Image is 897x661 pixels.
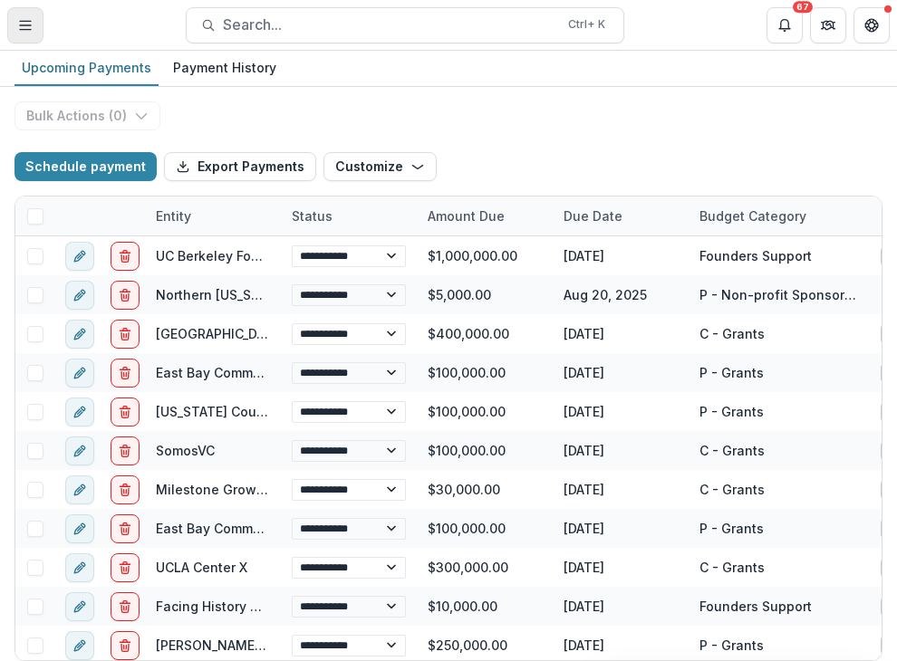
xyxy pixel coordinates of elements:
[156,560,247,575] a: UCLA Center X
[553,509,689,548] div: [DATE]
[156,482,374,497] a: Milestone Growth Capital Institute
[417,236,553,275] div: $1,000,000.00
[689,196,870,235] div: Budget Category
[65,631,94,660] button: edit
[699,324,765,343] div: C - Grants
[699,597,812,616] div: Founders Support
[699,285,859,304] div: P - Non-profit Sponsorships
[553,196,689,235] div: Due Date
[699,363,764,382] div: P - Grants
[65,436,94,465] button: edit
[564,14,609,34] div: Ctrl + K
[14,101,160,130] button: Bulk Actions (0)
[111,514,140,543] button: delete
[417,392,553,431] div: $100,000.00
[699,480,765,499] div: C - Grants
[156,521,360,536] a: East Bay Community Foundation
[417,587,553,626] div: $10,000.00
[111,436,140,465] button: delete
[281,196,417,235] div: Status
[111,475,140,504] button: delete
[417,196,553,235] div: Amount Due
[156,365,360,380] a: East Bay Community Foundation
[417,470,553,509] div: $30,000.00
[553,314,689,353] div: [DATE]
[767,7,803,43] button: Notifications
[793,1,813,14] div: 67
[699,519,764,538] div: P - Grants
[699,441,765,460] div: C - Grants
[417,509,553,548] div: $100,000.00
[14,54,159,81] div: Upcoming Payments
[156,287,372,302] a: Northern [US_STATE] Grantmakers
[553,470,689,509] div: [DATE]
[553,392,689,431] div: [DATE]
[166,51,284,86] a: Payment History
[417,548,553,587] div: $300,000.00
[417,275,553,314] div: $5,000.00
[111,320,140,349] button: delete
[65,592,94,621] button: edit
[417,206,516,225] div: Amount Due
[281,206,343,225] div: Status
[156,443,215,458] a: SomosVC
[323,152,437,181] button: Customize
[65,475,94,504] button: edit
[699,636,764,655] div: P - Grants
[14,51,159,86] a: Upcoming Payments
[689,206,817,225] div: Budget Category
[111,398,140,426] button: delete
[111,359,140,388] button: delete
[156,404,462,419] a: [US_STATE] Council On Science And Technology
[65,242,94,271] button: edit
[553,431,689,470] div: [DATE]
[7,7,43,43] button: Toggle Menu
[145,196,281,235] div: Entity
[65,359,94,388] button: edit
[111,592,140,621] button: delete
[156,637,466,653] a: [PERSON_NAME] Foundation for Public Education
[553,353,689,392] div: [DATE]
[417,431,553,470] div: $100,000.00
[14,152,157,181] button: Schedule payment
[699,558,765,577] div: C - Grants
[553,275,689,314] div: Aug 20, 2025
[553,236,689,275] div: [DATE]
[145,206,202,225] div: Entity
[553,587,689,626] div: [DATE]
[65,320,94,349] button: edit
[810,7,846,43] button: Partners
[111,553,140,582] button: delete
[65,281,94,310] button: edit
[111,631,140,660] button: delete
[186,7,624,43] button: Search...
[166,54,284,81] div: Payment History
[553,206,633,225] div: Due Date
[417,314,553,353] div: $400,000.00
[65,398,94,426] button: edit
[223,16,557,34] span: Search...
[417,353,553,392] div: $100,000.00
[156,248,443,263] a: UC Berkeley Foundation - Gift Services, UDAR
[156,326,285,341] a: [GEOGRAPHIC_DATA]
[111,242,140,271] button: delete
[156,599,350,614] a: Facing History & Ourselves Inc
[699,402,764,421] div: P - Grants
[164,152,316,181] button: Export Payments
[65,553,94,582] button: edit
[699,246,812,265] div: Founders Support
[65,514,94,543] button: edit
[553,548,689,587] div: [DATE]
[854,7,890,43] button: Get Help
[111,281,140,310] button: delete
